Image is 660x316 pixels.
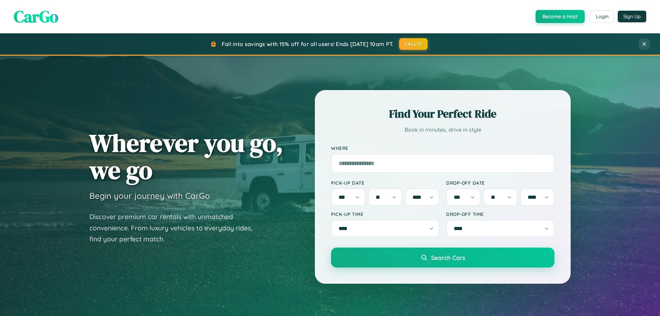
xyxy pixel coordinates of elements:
label: Pick-up Time [331,211,439,217]
button: Become a Host [536,10,585,23]
h2: Find Your Perfect Ride [331,106,554,121]
button: Sign Up [618,11,646,22]
p: Book in minutes, drive in style [331,125,554,135]
p: Discover premium car rentals with unmatched convenience. From luxury vehicles to everyday rides, ... [89,211,261,245]
span: Fall into savings with 15% off for all users! Ends [DATE] 10am PT. [222,41,394,47]
h1: Wherever you go, we go [89,129,283,184]
span: Search Cars [431,254,465,261]
label: Drop-off Date [446,180,554,186]
button: FALL15 [399,38,428,50]
h3: Begin your journey with CarGo [89,190,210,201]
label: Pick-up Date [331,180,439,186]
button: Search Cars [331,248,554,268]
span: CarGo [14,5,58,28]
button: Login [590,10,614,23]
label: Where [331,145,554,151]
label: Drop-off Time [446,211,554,217]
